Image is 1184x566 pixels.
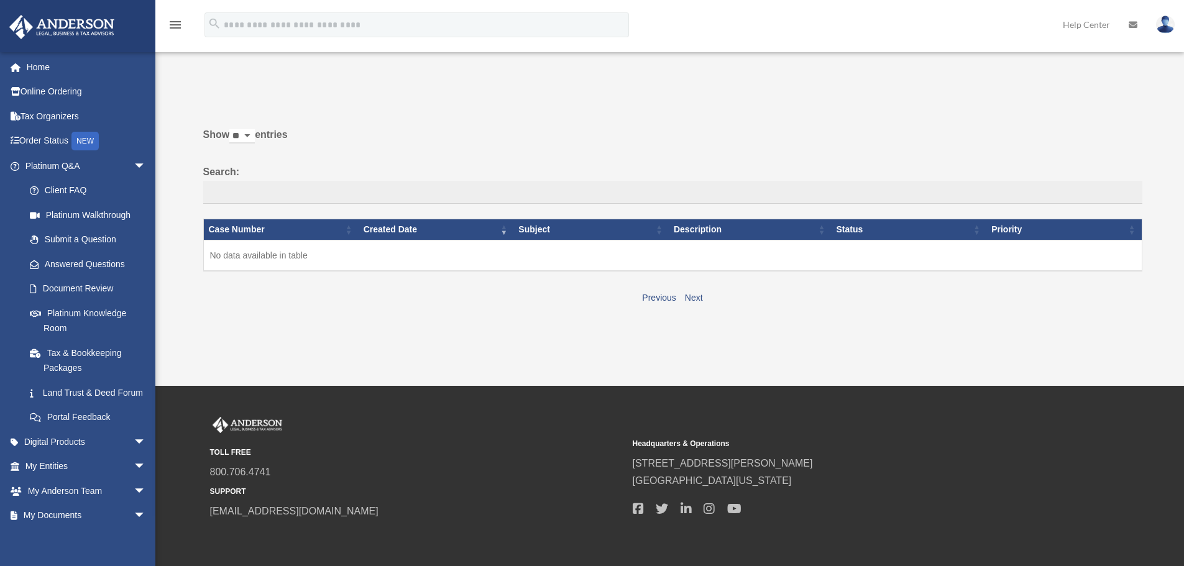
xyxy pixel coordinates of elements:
span: arrow_drop_down [134,429,158,455]
div: NEW [71,132,99,150]
a: [STREET_ADDRESS][PERSON_NAME] [633,458,813,468]
span: arrow_drop_down [134,153,158,179]
th: Priority: activate to sort column ascending [986,219,1142,240]
a: My Anderson Teamarrow_drop_down [9,478,165,503]
a: Order StatusNEW [9,129,165,154]
a: [GEOGRAPHIC_DATA][US_STATE] [633,475,792,486]
th: Created Date: activate to sort column ascending [359,219,514,240]
a: menu [168,22,183,32]
label: Search: [203,163,1142,204]
a: Platinum Knowledge Room [17,301,158,340]
a: Previous [642,293,676,303]
small: TOLL FREE [210,446,624,459]
img: User Pic [1156,16,1175,34]
th: Status: activate to sort column ascending [832,219,987,240]
label: Show entries [203,126,1142,156]
a: Answered Questions [17,252,152,276]
a: Home [9,55,165,80]
a: Platinum Walkthrough [17,203,158,227]
img: Anderson Advisors Platinum Portal [6,15,118,39]
select: Showentries [229,129,255,144]
a: Digital Productsarrow_drop_down [9,429,165,454]
a: Document Review [17,276,158,301]
a: Tax Organizers [9,104,165,129]
a: Submit a Question [17,227,158,252]
i: menu [168,17,183,32]
a: Next [685,293,703,303]
input: Search: [203,181,1142,204]
th: Description: activate to sort column ascending [669,219,832,240]
td: No data available in table [203,240,1142,271]
a: My Entitiesarrow_drop_down [9,454,165,479]
a: Client FAQ [17,178,158,203]
a: Platinum Q&Aarrow_drop_down [9,153,158,178]
th: Subject: activate to sort column ascending [513,219,669,240]
a: Online Ordering [9,80,165,104]
a: Portal Feedback [17,405,158,430]
a: My Documentsarrow_drop_down [9,503,165,528]
th: Case Number: activate to sort column ascending [203,219,359,240]
span: arrow_drop_down [134,478,158,504]
a: Land Trust & Deed Forum [17,380,158,405]
a: [EMAIL_ADDRESS][DOMAIN_NAME] [210,506,379,516]
span: arrow_drop_down [134,454,158,480]
small: Headquarters & Operations [633,437,1047,450]
img: Anderson Advisors Platinum Portal [210,417,285,433]
span: arrow_drop_down [134,503,158,529]
i: search [208,17,221,30]
small: SUPPORT [210,485,624,498]
a: Tax & Bookkeeping Packages [17,340,158,380]
a: 800.706.4741 [210,467,271,477]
